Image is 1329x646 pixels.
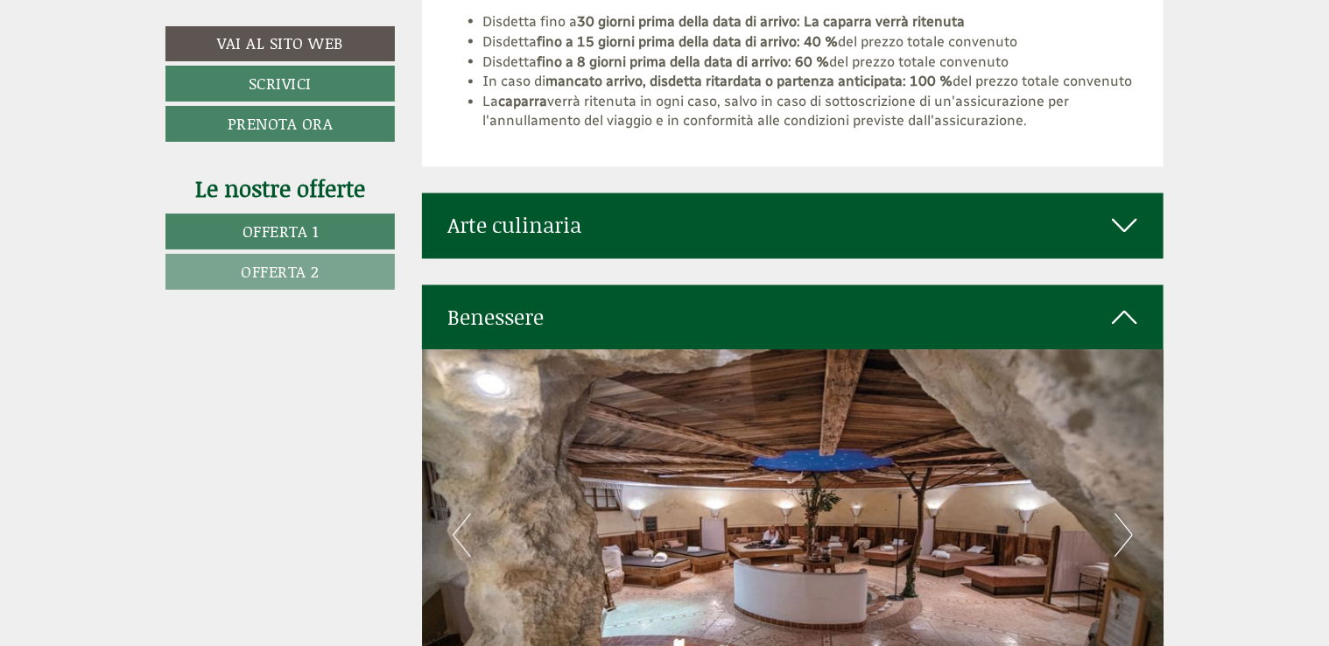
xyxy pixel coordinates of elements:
[483,12,1138,32] li: Disdetta fino a
[26,51,272,65] div: Hotel Edel.Weiss
[165,66,395,102] a: Scrivici
[483,73,1138,93] li: In caso di del prezzo totale convenuto
[1115,514,1133,558] button: Next
[243,220,319,242] span: Offerta 1
[313,13,377,43] div: [DATE]
[538,53,830,70] strong: fino a 8 giorni prima della data di arrivo: 60 %
[483,32,1138,53] li: Disdetta del prezzo totale convenuto
[538,33,839,50] strong: fino a 15 giorni prima della data di arrivo: 40 %
[453,514,471,558] button: Previous
[13,47,281,101] div: Buon giorno, come possiamo aiutarla?
[241,260,320,283] span: Offerta 2
[483,93,1138,133] li: La verrà ritenuta in ogni caso, salvo in caso di sottoscrizione di un'assicurazione per l'annulla...
[499,94,548,110] strong: caparra
[165,26,395,61] a: Vai al sito web
[165,172,395,205] div: Le nostre offerte
[546,74,953,90] strong: mancato arrivo, disdetta ritardata o partenza anticipata: 100 %
[422,193,1164,258] div: Arte culinaria
[594,456,691,492] button: Invia
[422,285,1164,350] div: Benessere
[26,85,272,97] small: 22:06
[165,106,395,142] a: Prenota ora
[483,53,1138,73] li: Disdetta del prezzo totale convenuto
[578,13,966,30] strong: 30 giorni prima della data di arrivo: La caparra verrà ritenuta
